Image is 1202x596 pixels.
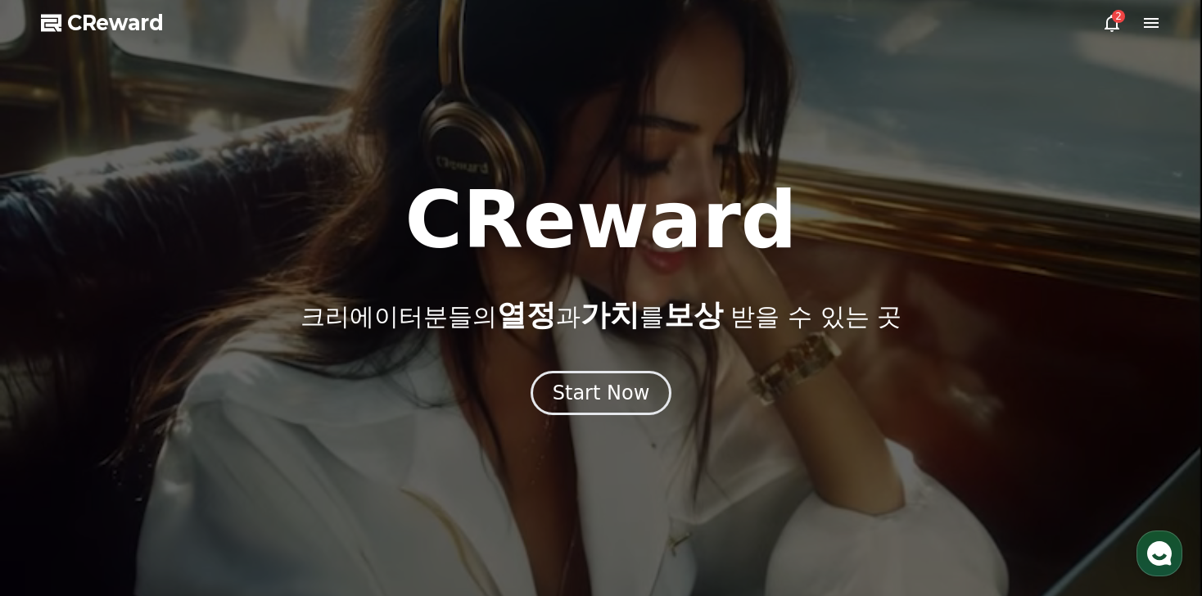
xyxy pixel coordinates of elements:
[108,460,211,501] a: 대화
[67,10,164,36] span: CReward
[41,10,164,36] a: CReward
[531,387,672,403] a: Start Now
[150,485,169,499] span: 대화
[211,460,314,501] a: 설정
[553,380,650,406] div: Start Now
[531,371,672,415] button: Start Now
[404,181,797,260] h1: CReward
[581,298,639,332] span: 가치
[1102,13,1122,33] a: 2
[5,460,108,501] a: 홈
[253,485,273,498] span: 설정
[1112,10,1125,23] div: 2
[664,298,723,332] span: 보상
[300,299,901,332] p: 크리에이터분들의 과 를 받을 수 있는 곳
[52,485,61,498] span: 홈
[497,298,556,332] span: 열정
